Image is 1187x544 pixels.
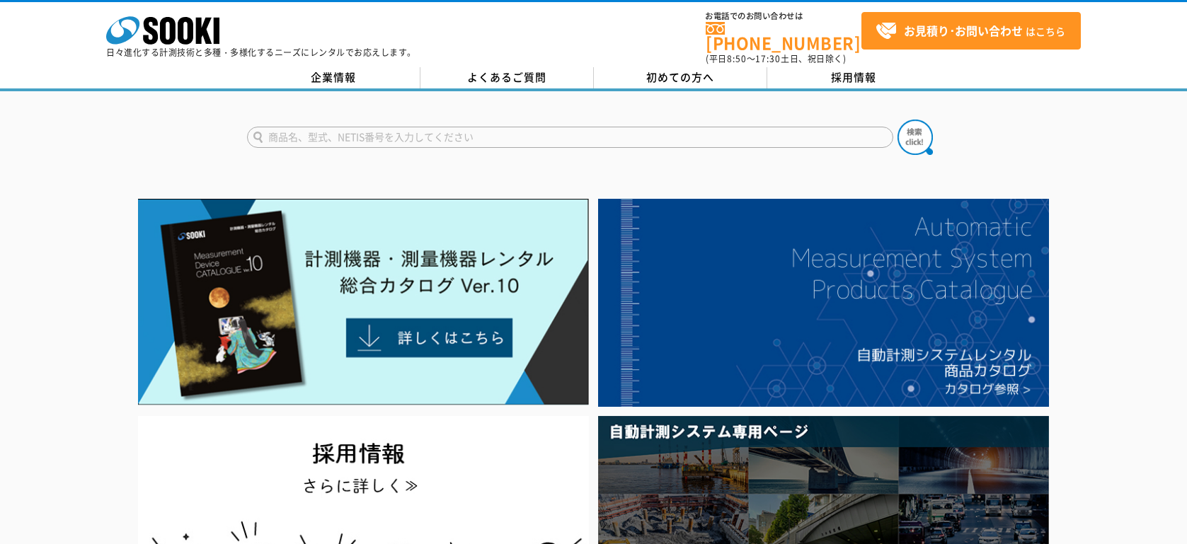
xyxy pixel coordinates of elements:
strong: お見積り･お問い合わせ [904,22,1023,39]
a: 採用情報 [767,67,941,88]
a: 企業情報 [247,67,420,88]
input: 商品名、型式、NETIS番号を入力してください [247,127,893,148]
span: 8:50 [727,52,747,65]
span: 17:30 [755,52,781,65]
span: (平日 ～ 土日、祝日除く) [706,52,846,65]
img: 自動計測システムカタログ [598,199,1049,407]
a: [PHONE_NUMBER] [706,22,861,51]
p: 日々進化する計測技術と多種・多様化するニーズにレンタルでお応えします。 [106,48,416,57]
span: お電話でのお問い合わせは [706,12,861,21]
span: はこちら [876,21,1065,42]
img: btn_search.png [898,120,933,155]
a: よくあるご質問 [420,67,594,88]
a: お見積り･お問い合わせはこちら [861,12,1081,50]
span: 初めての方へ [646,69,714,85]
a: 初めての方へ [594,67,767,88]
img: Catalog Ver10 [138,199,589,405]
